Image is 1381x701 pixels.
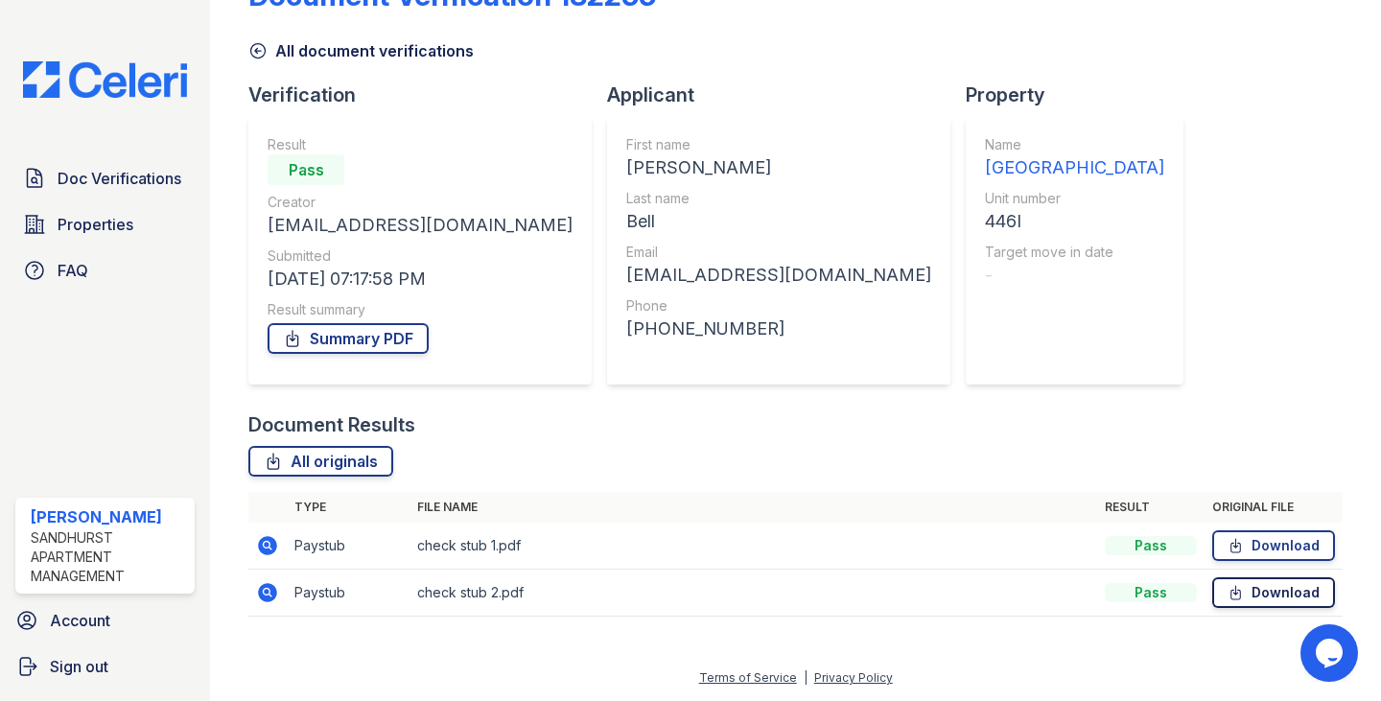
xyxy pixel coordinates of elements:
div: Applicant [607,82,966,108]
a: Summary PDF [268,323,429,354]
span: Sign out [50,655,108,678]
a: Doc Verifications [15,159,195,198]
a: Download [1212,530,1335,561]
div: Property [966,82,1199,108]
span: FAQ [58,259,88,282]
div: Document Results [248,411,415,438]
a: Terms of Service [699,670,797,685]
span: Properties [58,213,133,236]
a: All document verifications [248,39,474,62]
th: Result [1097,492,1205,523]
div: [DATE] 07:17:58 PM [268,266,573,292]
div: [PERSON_NAME] [31,505,187,528]
div: [EMAIL_ADDRESS][DOMAIN_NAME] [626,262,931,289]
a: Download [1212,577,1335,608]
img: CE_Logo_Blue-a8612792a0a2168367f1c8372b55b34899dd931a85d93a1a3d3e32e68fde9ad4.png [8,61,202,98]
div: Result summary [268,300,573,319]
div: [PHONE_NUMBER] [626,315,931,342]
div: Submitted [268,246,573,266]
div: Email [626,243,931,262]
div: Pass [1105,536,1197,555]
div: Phone [626,296,931,315]
th: Original file [1205,492,1343,523]
a: Account [8,601,202,640]
div: 446I [985,208,1164,235]
div: Last name [626,189,931,208]
td: Paystub [287,570,410,617]
div: | [804,670,808,685]
iframe: chat widget [1300,624,1362,682]
a: Name [GEOGRAPHIC_DATA] [985,135,1164,181]
div: Result [268,135,573,154]
div: Pass [1105,583,1197,602]
td: Paystub [287,523,410,570]
div: Creator [268,193,573,212]
div: [PERSON_NAME] [626,154,931,181]
td: check stub 1.pdf [410,523,1097,570]
div: Bell [626,208,931,235]
a: Properties [15,205,195,244]
a: Sign out [8,647,202,686]
span: Doc Verifications [58,167,181,190]
a: Privacy Policy [814,670,893,685]
div: Sandhurst Apartment Management [31,528,187,586]
div: Target move in date [985,243,1164,262]
td: check stub 2.pdf [410,570,1097,617]
th: Type [287,492,410,523]
div: Pass [268,154,344,185]
div: - [985,262,1164,289]
span: Account [50,609,110,632]
div: Name [985,135,1164,154]
div: [GEOGRAPHIC_DATA] [985,154,1164,181]
a: FAQ [15,251,195,290]
th: File name [410,492,1097,523]
div: First name [626,135,931,154]
a: All originals [248,446,393,477]
div: Unit number [985,189,1164,208]
div: [EMAIL_ADDRESS][DOMAIN_NAME] [268,212,573,239]
div: Verification [248,82,607,108]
